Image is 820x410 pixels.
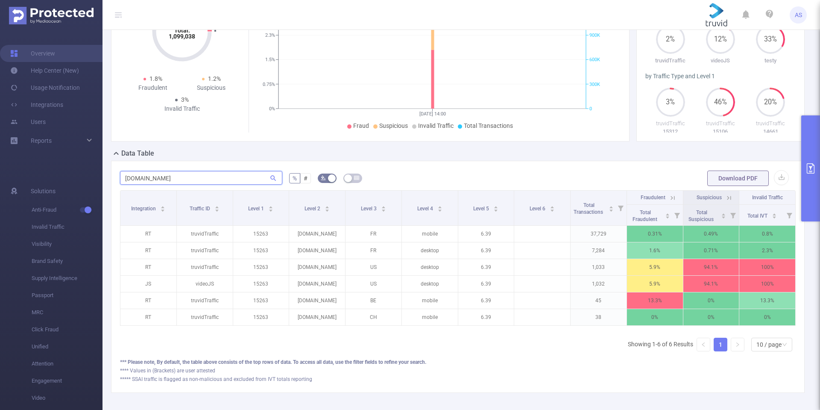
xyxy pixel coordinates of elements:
p: 45 [571,292,627,309]
p: 0% [683,292,739,309]
div: ***** SSAI traffic is flagged as non-malicious and excluded from IVT totals reporting [120,375,796,383]
a: 1 [714,338,727,351]
span: 33% [756,36,785,43]
span: Total Fraudulent [633,209,659,222]
p: 0.71% [683,242,739,259]
div: Suspicious [182,83,240,92]
p: 0% [683,309,739,325]
i: Filter menu [671,205,683,225]
p: 5.9% [627,259,683,275]
p: [DOMAIN_NAME] [289,226,345,242]
p: US [346,259,401,275]
p: truvidTraffic [645,56,695,65]
i: icon: caret-up [550,205,555,207]
span: Supply Intelligence [32,270,102,287]
div: by Traffic Type and Level 1 [645,72,796,81]
tspan: 2.3% [265,32,275,38]
p: RT [120,259,176,275]
a: Reports [31,132,52,149]
i: icon: caret-down [437,208,442,211]
p: 0.49% [683,226,739,242]
span: Invalid Traffic [418,122,454,129]
p: [DOMAIN_NAME] [289,309,345,325]
p: truvidTraffic [645,119,695,128]
p: 2.3% [739,242,795,259]
span: Traffic ID [190,206,211,212]
p: 5.9% [627,276,683,292]
tspan: Total: [174,27,190,34]
span: Video [32,389,102,407]
div: Invalid Traffic [153,104,211,113]
img: Protected Media [9,7,94,24]
p: 15263 [233,226,289,242]
span: % [293,175,297,182]
p: 94.1% [683,259,739,275]
input: Search... [120,171,282,185]
p: 15263 [233,292,289,309]
div: Sort [493,205,498,210]
p: 15312 [645,127,695,136]
div: Sort [721,212,726,217]
span: Anti-Fraud [32,201,102,218]
span: Total Transactions [464,122,513,129]
li: Showing 1-6 of 6 Results [628,338,693,351]
span: 1.2% [208,75,221,82]
li: 1 [714,338,727,351]
i: icon: caret-up [269,205,273,207]
p: truvidTraffic [177,259,233,275]
span: Level 1 [248,206,265,212]
p: 37,729 [571,226,627,242]
div: Sort [665,212,670,217]
p: 0% [739,309,795,325]
p: 13.3% [627,292,683,309]
a: Usage Notification [10,79,80,96]
span: Engagement [32,372,102,389]
p: 15263 [233,242,289,259]
p: RT [120,292,176,309]
div: Sort [437,205,442,210]
span: Visibility [32,236,102,253]
div: **** Values in (Brackets) are user attested [120,367,796,375]
p: 1,032 [571,276,627,292]
tspan: 1.5% [265,57,275,63]
i: icon: caret-up [665,212,670,215]
p: 0% [627,309,683,325]
p: 6.39 [458,309,514,325]
i: icon: caret-down [550,208,555,211]
i: Filter menu [783,205,795,225]
a: Integrations [10,96,63,113]
p: mobile [402,292,458,309]
span: Invalid Traffic [32,218,102,236]
p: RT [120,242,176,259]
span: Fraudulent [641,195,665,201]
p: 6.39 [458,276,514,292]
span: 12% [706,36,735,43]
span: Total Suspicious [688,209,715,222]
span: Level 5 [473,206,490,212]
span: Integration [131,206,157,212]
tspan: 1,099,038 [169,33,195,40]
span: Invalid Traffic [752,195,783,201]
p: 0.31% [627,226,683,242]
p: truvidTraffic [177,226,233,242]
i: icon: caret-down [721,215,726,218]
p: truvidTraffic [695,119,745,128]
span: 2% [656,36,685,43]
tspan: 0.75% [263,82,275,87]
span: Attention [32,355,102,372]
p: FR [346,226,401,242]
p: desktop [402,259,458,275]
p: 14661 [746,127,796,136]
i: icon: caret-up [381,205,386,207]
li: Previous Page [697,338,710,351]
p: truvidTraffic [177,292,233,309]
i: icon: caret-down [772,215,776,218]
h2: Data Table [121,148,154,159]
p: 1.6% [627,242,683,259]
tspan: 900K [589,32,600,38]
p: 6.39 [458,226,514,242]
p: desktop [402,276,458,292]
span: Level 4 [417,206,434,212]
div: Sort [550,205,555,210]
i: icon: table [354,175,359,180]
